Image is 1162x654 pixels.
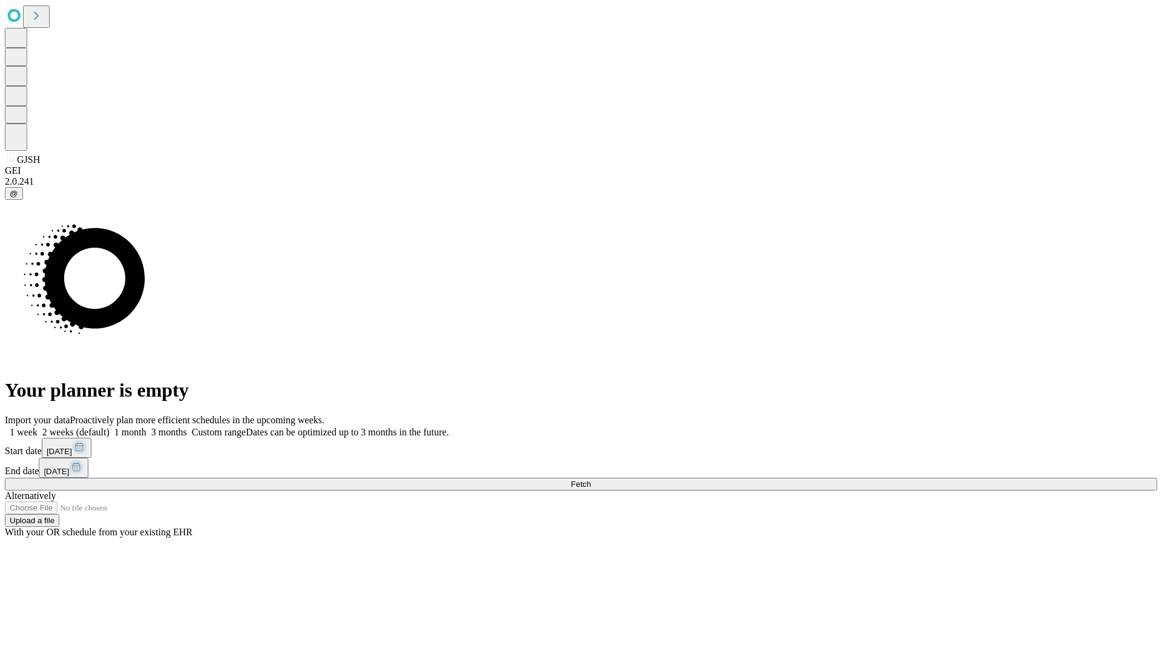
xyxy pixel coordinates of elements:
span: 2 weeks (default) [42,427,110,437]
span: Import your data [5,415,70,425]
span: [DATE] [47,447,72,456]
span: Fetch [571,480,591,489]
span: 1 month [114,427,146,437]
span: [DATE] [44,467,69,476]
span: GJSH [17,154,40,165]
span: Dates can be optimized up to 3 months in the future. [246,427,448,437]
button: [DATE] [39,458,88,478]
button: Fetch [5,478,1157,490]
span: Proactively plan more efficient schedules in the upcoming weeks. [70,415,324,425]
div: End date [5,458,1157,478]
span: 3 months [151,427,187,437]
button: @ [5,187,23,200]
span: 1 week [10,427,38,437]
span: @ [10,189,18,198]
button: Upload a file [5,514,59,527]
div: GEI [5,165,1157,176]
button: [DATE] [42,438,91,458]
span: With your OR schedule from your existing EHR [5,527,192,537]
span: Alternatively [5,490,56,501]
h1: Your planner is empty [5,379,1157,401]
span: Custom range [192,427,246,437]
div: 2.0.241 [5,176,1157,187]
div: Start date [5,438,1157,458]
